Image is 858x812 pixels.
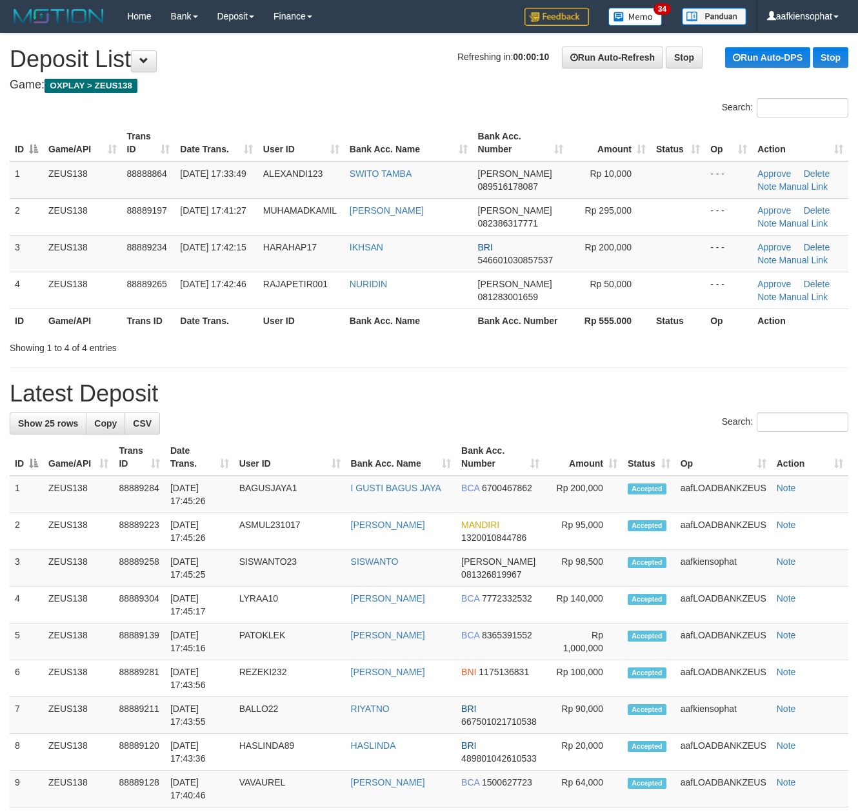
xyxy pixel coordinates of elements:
td: 3 [10,550,43,587]
td: 88889211 [114,697,165,734]
a: Manual Link [779,218,828,228]
th: Bank Acc. Number: activate to sort column ascending [473,125,568,161]
td: Rp 140,000 [544,587,623,624]
span: Copy 546601030857537 to clipboard [478,255,554,265]
span: BCA [461,630,479,640]
a: NURIDIN [350,279,387,289]
span: BCA [461,777,479,787]
span: Copy 8365391552 to clipboard [482,630,532,640]
td: 88889258 [114,550,165,587]
td: 7 [10,697,43,734]
td: 1 [10,161,43,199]
td: ZEUS138 [43,624,114,660]
td: BAGUSJAYA1 [234,476,346,513]
span: BRI [461,740,476,751]
td: PATOKLEK [234,624,346,660]
input: Search: [757,98,848,117]
a: Note [777,593,796,604]
span: 34 [653,3,671,15]
a: Note [757,181,777,192]
td: 88889128 [114,771,165,807]
th: Bank Acc. Number: activate to sort column ascending [456,439,544,476]
span: Accepted [628,667,666,678]
td: 88889281 [114,660,165,697]
td: HASLINDA89 [234,734,346,771]
th: Rp 555.000 [568,309,651,332]
img: Feedback.jpg [524,8,589,26]
th: User ID: activate to sort column ascending [234,439,346,476]
span: Copy [94,418,117,429]
td: ZEUS138 [43,660,114,697]
a: Approve [757,242,791,252]
span: [PERSON_NAME] [478,205,552,216]
td: LYRAA10 [234,587,346,624]
span: Copy 7772332532 to clipboard [482,593,532,604]
td: ZEUS138 [43,697,114,734]
span: [DATE] 17:33:49 [180,168,246,179]
td: ZEUS138 [43,587,114,624]
td: 6 [10,660,43,697]
a: Note [777,667,796,677]
th: Amount: activate to sort column ascending [568,125,651,161]
a: Stop [666,46,703,68]
span: Copy 081326819967 to clipboard [461,569,521,580]
td: [DATE] 17:43:36 [165,734,234,771]
td: Rp 64,000 [544,771,623,807]
td: 88889139 [114,624,165,660]
img: panduan.png [682,8,746,25]
span: HARAHAP17 [263,242,317,252]
td: [DATE] 17:45:26 [165,513,234,550]
td: [DATE] 17:43:56 [165,660,234,697]
span: Copy 6700467862 to clipboard [482,483,532,493]
td: Rp 98,500 [544,550,623,587]
span: Accepted [628,778,666,789]
a: SWITO TAMBA [350,168,412,179]
span: BRI [478,242,493,252]
td: REZEKI232 [234,660,346,697]
td: - - - [705,235,752,272]
th: ID: activate to sort column descending [10,125,43,161]
label: Search: [722,412,848,432]
span: BCA [461,593,479,604]
span: Accepted [628,594,666,605]
a: Note [757,292,777,302]
th: Bank Acc. Number [473,309,568,332]
a: CSV [125,412,160,434]
td: [DATE] 17:45:26 [165,476,234,513]
th: Game/API [43,309,122,332]
span: Accepted [628,483,666,494]
th: Bank Acc. Name: activate to sort column ascending [346,439,457,476]
span: Accepted [628,631,666,642]
div: Showing 1 to 4 of 4 entries [10,336,348,354]
td: ZEUS138 [43,161,122,199]
a: Delete [804,205,830,216]
td: aafLOADBANKZEUS [675,476,772,513]
td: BALLO22 [234,697,346,734]
a: Note [777,740,796,751]
td: Rp 1,000,000 [544,624,623,660]
td: 88889304 [114,587,165,624]
th: Status [651,309,705,332]
span: Copy 1320010844786 to clipboard [461,533,526,543]
th: Trans ID [122,309,175,332]
a: [PERSON_NAME] [351,667,425,677]
img: Button%20Memo.svg [608,8,663,26]
a: Approve [757,279,791,289]
td: 5 [10,624,43,660]
th: User ID: activate to sort column ascending [258,125,344,161]
td: Rp 95,000 [544,513,623,550]
a: Note [777,777,796,787]
td: 8 [10,734,43,771]
span: MANDIRI [461,520,499,530]
th: Action: activate to sort column ascending [772,439,848,476]
th: Trans ID: activate to sort column ascending [122,125,175,161]
span: OXPLAY > ZEUS138 [45,79,137,93]
a: Run Auto-Refresh [562,46,663,68]
h1: Latest Deposit [10,381,848,407]
td: [DATE] 17:45:17 [165,587,234,624]
a: [PERSON_NAME] [350,205,424,216]
span: Accepted [628,741,666,752]
span: Accepted [628,557,666,568]
th: ID: activate to sort column descending [10,439,43,476]
a: Delete [804,279,830,289]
